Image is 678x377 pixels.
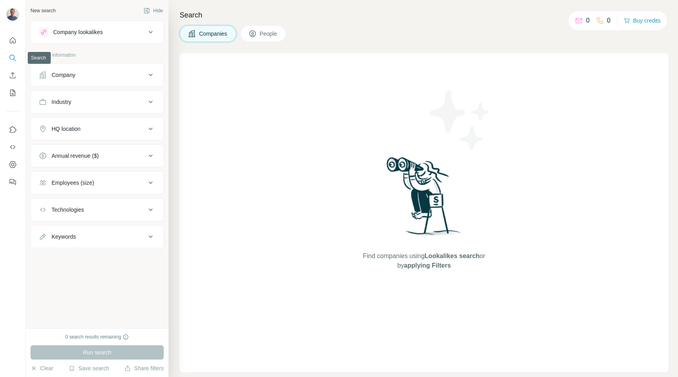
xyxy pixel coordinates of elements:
button: Enrich CSV [6,68,19,82]
div: Industry [52,98,71,106]
button: Buy credits [624,15,661,26]
img: Avatar [6,8,19,21]
span: Find companies using or by [360,251,487,270]
span: Lookalikes search [425,253,480,259]
div: 0 search results remaining [65,333,129,341]
button: Save search [69,364,109,372]
span: applying Filters [404,262,451,269]
p: 0 [607,16,611,25]
button: Annual revenue ($) [31,146,163,165]
button: Share filters [124,364,164,372]
div: Company lookalikes [53,28,103,36]
button: Company [31,65,163,84]
button: Dashboard [6,157,19,172]
p: 0 [586,16,590,25]
button: Keywords [31,227,163,246]
span: Companies [199,30,228,38]
h4: Search [180,10,668,21]
button: Employees (size) [31,173,163,192]
div: Company [52,71,75,79]
button: Use Surfe on LinkedIn [6,122,19,137]
button: Quick start [6,33,19,48]
button: Use Surfe API [6,140,19,154]
img: Surfe Illustration - Stars [424,85,496,156]
span: People [260,30,278,38]
button: Search [6,51,19,65]
button: My lists [6,86,19,100]
button: Technologies [31,200,163,219]
button: HQ location [31,119,163,138]
button: Company lookalikes [31,23,163,42]
img: Surfe Illustration - Woman searching with binoculars [383,155,465,243]
button: Clear [31,364,53,372]
div: Employees (size) [52,179,94,187]
button: Hide [138,5,169,17]
button: Feedback [6,175,19,189]
div: Annual revenue ($) [52,152,99,160]
div: New search [31,7,56,14]
p: Company information [31,52,164,59]
button: Industry [31,92,163,111]
div: Keywords [52,233,76,241]
div: Technologies [52,206,84,214]
div: HQ location [52,125,80,133]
